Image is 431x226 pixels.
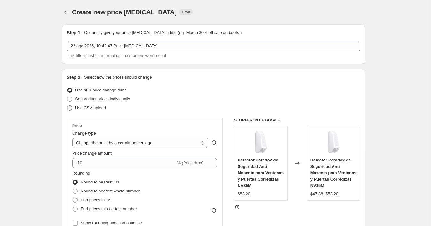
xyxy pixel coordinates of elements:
p: Select how the prices should change [84,74,152,81]
span: Round to nearest whole number [81,189,140,193]
span: % (Price drop) [177,160,203,165]
div: $53.20 [238,191,250,197]
span: This title is just for internal use, customers won't see it [67,53,166,58]
h2: Step 2. [67,74,82,81]
span: End prices in .99 [81,198,112,202]
input: -15 [72,158,176,168]
span: Change type [72,131,96,136]
div: $47.88 [310,191,323,197]
span: Detector Paradox de Seguridad Anti Mascota para Ventanas y Puertas Corredizas NV35M [310,158,357,188]
span: Use bulk price change rules [75,88,126,92]
span: Rounding [72,171,90,175]
span: Create new price [MEDICAL_DATA] [72,9,177,16]
span: Round to nearest .01 [81,180,119,184]
span: End prices in a certain number [81,207,137,211]
input: 30% off holiday sale [67,41,360,51]
button: Price change jobs [62,8,71,17]
strike: $53.20 [325,191,338,197]
span: Set product prices individually [75,97,130,101]
h3: Price [72,123,82,128]
span: Draft [182,10,190,15]
h6: STOREFRONT EXAMPLE [234,118,360,123]
span: Detector Paradox de Seguridad Anti Mascota para Ventanas y Puertas Corredizas NV35M [238,158,284,188]
span: Show rounding direction options? [81,221,142,225]
img: NV35M-2_80x.jpg [248,129,274,155]
p: Optionally give your price [MEDICAL_DATA] a title (eg "March 30% off sale on boots") [84,29,242,36]
div: help [211,139,217,146]
span: Price change amount [72,151,112,156]
h2: Step 1. [67,29,82,36]
img: NV35M-2_80x.jpg [321,129,346,155]
span: Use CSV upload [75,105,106,110]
